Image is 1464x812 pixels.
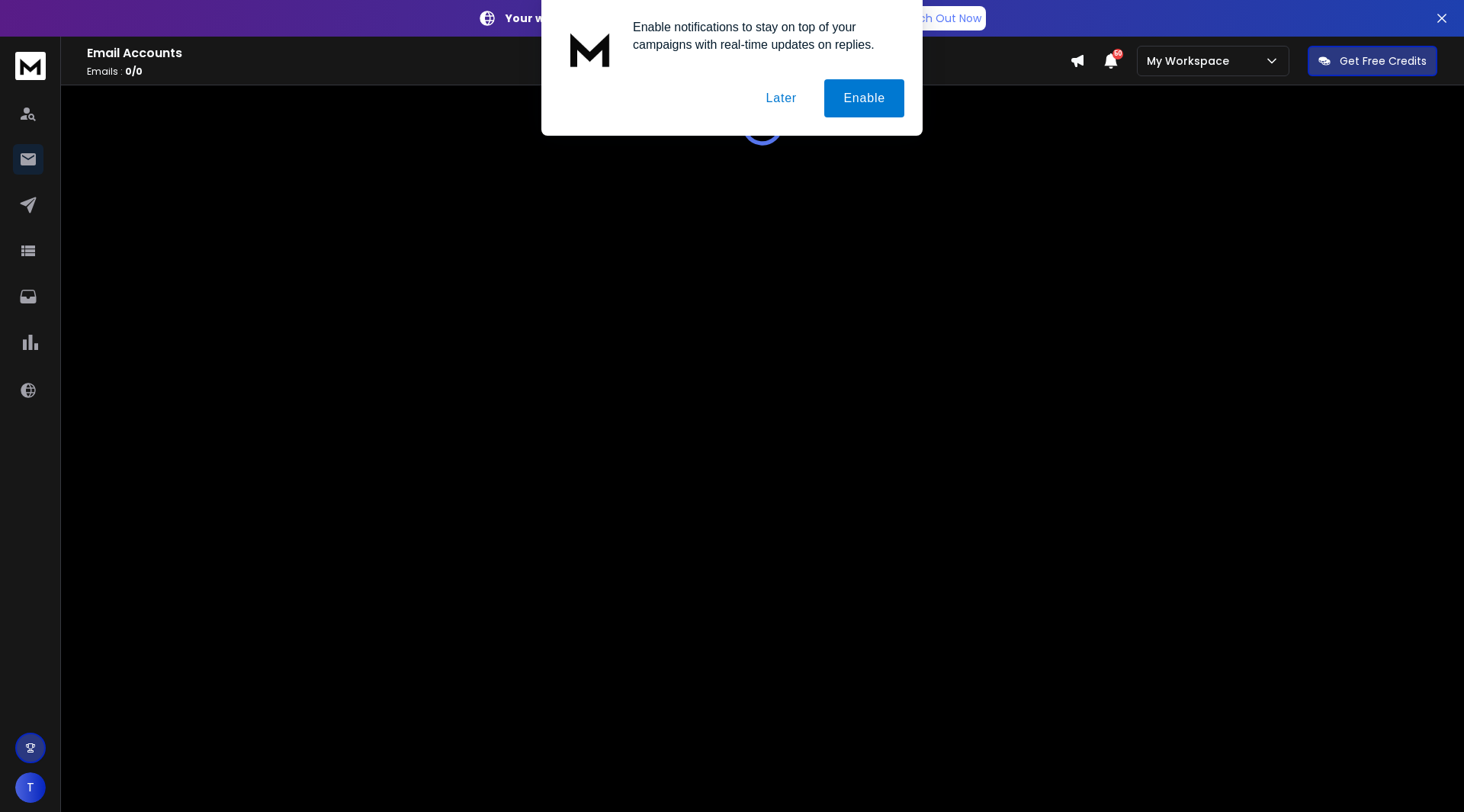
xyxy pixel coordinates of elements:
[746,79,815,117] button: Later
[824,79,904,117] button: Enable
[15,772,46,803] button: T
[621,18,904,53] div: Enable notifications to stay on top of your campaigns with real-time updates on replies.
[560,18,621,79] img: notification icon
